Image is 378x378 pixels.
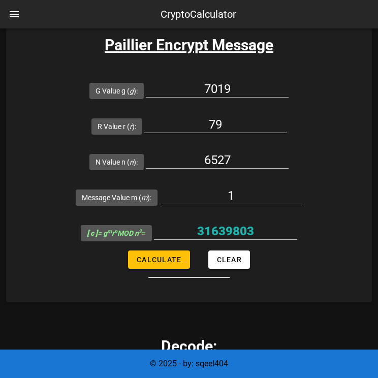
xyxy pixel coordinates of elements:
label: N Value n ( ): [96,157,138,167]
i: r [130,122,132,131]
label: G Value g ( ): [96,86,138,96]
i: m [141,194,147,202]
b: [ c ] [87,229,98,237]
div: CryptoCalculator [161,7,236,22]
span: = [87,229,146,237]
span: © 2025 - by: sqeel404 [150,359,228,368]
i: = g r MOD n [87,229,142,237]
sup: n [114,228,117,235]
h3: Decode: [161,335,217,358]
sup: 2 [139,228,142,235]
span: Clear [216,256,242,264]
button: Clear [208,250,250,269]
label: R Value r ( ): [98,121,136,132]
sup: m [107,228,112,235]
i: g [130,87,134,95]
label: Message Value m ( ): [82,193,151,203]
h3: Paillier Encrypt Message [6,34,372,56]
button: Calculate [128,250,190,269]
i: n [130,158,134,166]
button: nav-menu-toggle [2,2,26,26]
span: Calculate [136,256,181,264]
